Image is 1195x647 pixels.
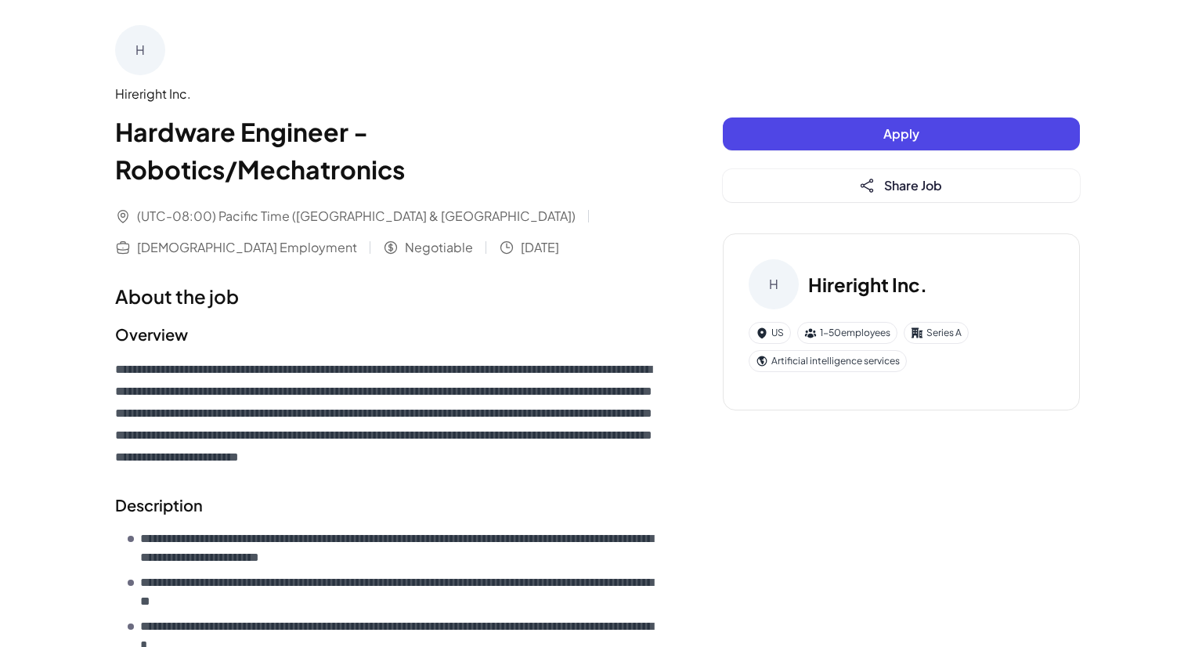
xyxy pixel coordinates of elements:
div: Series A [904,322,969,344]
div: Artificial intelligence services [749,350,907,372]
span: Negotiable [405,238,473,257]
span: (UTC-08:00) Pacific Time ([GEOGRAPHIC_DATA] & [GEOGRAPHIC_DATA]) [137,207,576,226]
div: H [749,259,799,309]
h1: Hardware Engineer - Robotics/Mechatronics [115,113,660,188]
span: [DEMOGRAPHIC_DATA] Employment [137,238,357,257]
div: H [115,25,165,75]
span: [DATE] [521,238,559,257]
div: Hireright Inc. [115,85,660,103]
div: US [749,322,791,344]
h1: About the job [115,282,660,310]
div: 1-50 employees [797,322,897,344]
button: Share Job [723,169,1080,202]
span: Share Job [884,177,942,193]
span: Apply [883,125,919,142]
h3: Hireright Inc. [808,270,927,298]
h2: Overview [115,323,660,346]
h2: Description [115,493,660,517]
button: Apply [723,117,1080,150]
